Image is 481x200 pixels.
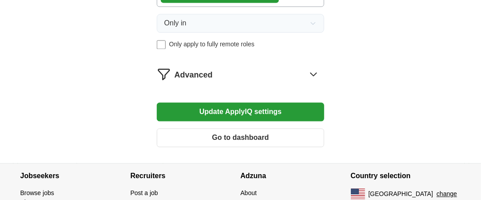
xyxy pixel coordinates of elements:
[164,18,187,29] span: Only in
[157,102,325,121] button: Update ApplyIQ settings
[157,40,166,49] input: Only apply to fully remote roles
[351,188,365,199] img: US flag
[157,128,325,147] button: Go to dashboard
[241,189,257,196] a: About
[369,189,433,199] span: [GEOGRAPHIC_DATA]
[131,189,158,196] a: Post a job
[157,14,325,33] button: Only in
[437,189,457,199] button: change
[20,189,54,196] a: Browse jobs
[351,163,461,188] h4: Country selection
[169,40,254,49] span: Only apply to fully remote roles
[157,67,171,81] img: filter
[175,69,213,81] span: Advanced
